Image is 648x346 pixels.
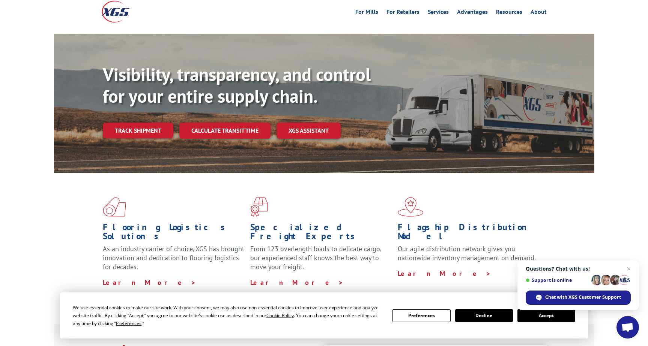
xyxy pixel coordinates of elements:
a: Track shipment [103,123,173,138]
a: XGS ASSISTANT [277,123,341,139]
span: Questions? Chat with us! [526,266,631,272]
div: Cookie Consent Prompt [60,292,588,339]
div: Chat with XGS Customer Support [526,291,631,305]
div: Open chat [616,316,639,339]
button: Accept [517,309,575,322]
a: For Mills [355,9,378,17]
a: About [531,9,547,17]
a: Calculate transit time [179,123,271,139]
div: We use essential cookies to make our site work. With your consent, we may also use non-essential ... [73,304,383,327]
a: Resources [496,9,522,17]
a: Advantages [457,9,488,17]
h1: Flagship Distribution Model [398,223,540,244]
a: Learn More > [103,278,196,287]
a: Learn More > [250,278,344,287]
span: As an industry carrier of choice, XGS has brought innovation and dedication to flooring logistics... [103,244,244,271]
img: xgs-icon-focused-on-flooring-red [250,197,268,217]
span: Chat with XGS Customer Support [545,294,621,301]
a: For Retailers [386,9,419,17]
span: Support is online [526,277,589,283]
button: Decline [455,309,513,322]
span: Cookie Policy [266,312,294,319]
img: xgs-icon-total-supply-chain-intelligence-red [103,197,126,217]
span: Preferences [116,320,141,327]
h1: Specialized Freight Experts [250,223,392,244]
span: Close chat [624,264,633,273]
b: Visibility, transparency, and control for your entire supply chain. [103,63,371,108]
p: From 123 overlength loads to delicate cargo, our experienced staff knows the best way to move you... [250,244,392,278]
h1: Flooring Logistics Solutions [103,223,245,244]
button: Preferences [392,309,450,322]
a: Learn More > [398,269,491,278]
img: xgs-icon-flagship-distribution-model-red [398,197,424,217]
a: Services [428,9,449,17]
span: Our agile distribution network gives you nationwide inventory management on demand. [398,244,536,262]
